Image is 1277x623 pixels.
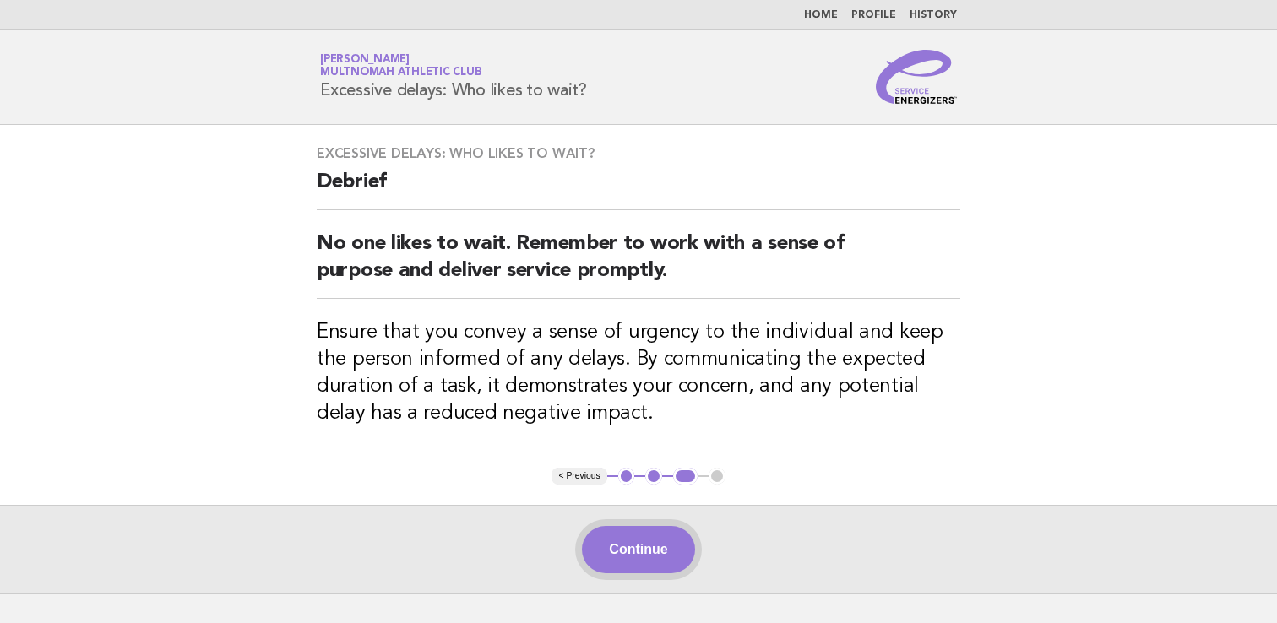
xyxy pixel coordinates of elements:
[320,54,481,78] a: [PERSON_NAME]Multnomah Athletic Club
[673,468,698,485] button: 3
[645,468,662,485] button: 2
[317,145,960,162] h3: Excessive delays: Who likes to wait?
[851,10,896,20] a: Profile
[320,55,587,99] h1: Excessive delays: Who likes to wait?
[317,169,960,210] h2: Debrief
[317,230,960,299] h2: No one likes to wait. Remember to work with a sense of purpose and deliver service promptly.
[910,10,957,20] a: History
[876,50,957,104] img: Service Energizers
[552,468,606,485] button: < Previous
[582,526,694,573] button: Continue
[804,10,838,20] a: Home
[618,468,635,485] button: 1
[320,68,481,79] span: Multnomah Athletic Club
[317,319,960,427] h3: Ensure that you convey a sense of urgency to the individual and keep the person informed of any d...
